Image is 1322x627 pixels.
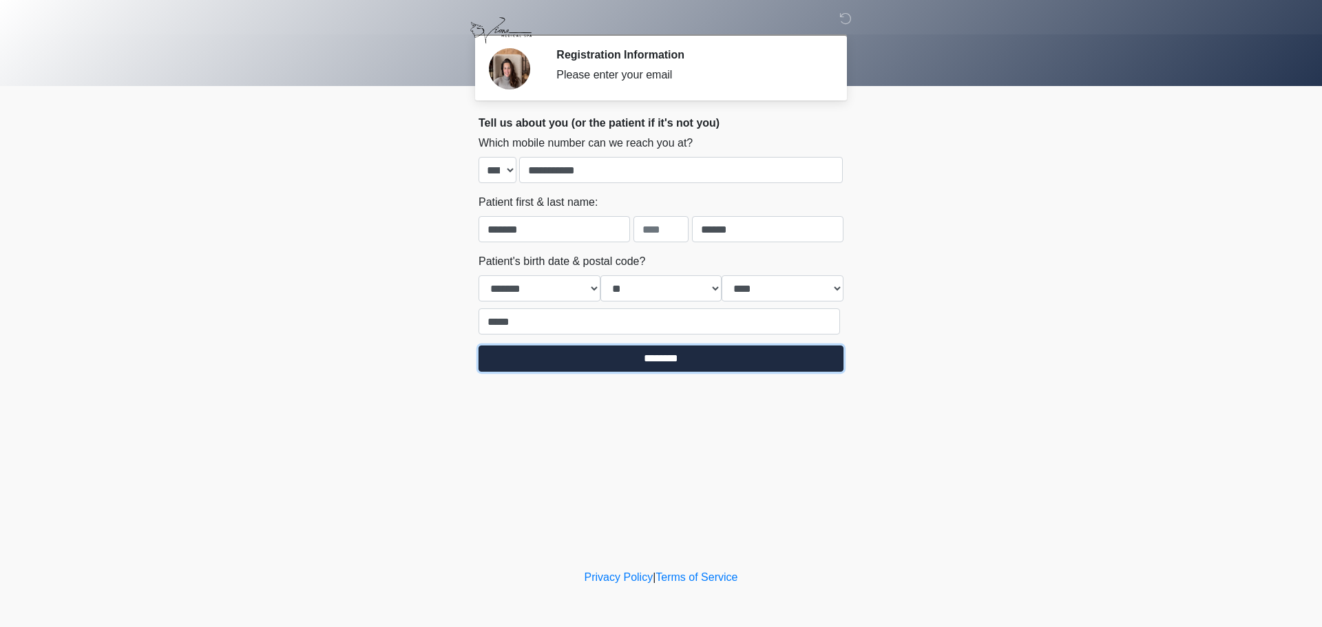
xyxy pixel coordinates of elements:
label: Which mobile number can we reach you at? [479,135,693,151]
h2: Tell us about you (or the patient if it's not you) [479,116,843,129]
div: Please enter your email [556,67,823,83]
label: Patient's birth date & postal code? [479,253,645,270]
img: Agent Avatar [489,48,530,89]
a: Terms of Service [655,571,737,583]
img: Viona Medical Spa Logo [465,10,537,51]
a: | [653,571,655,583]
label: Patient first & last name: [479,194,598,211]
a: Privacy Policy [585,571,653,583]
